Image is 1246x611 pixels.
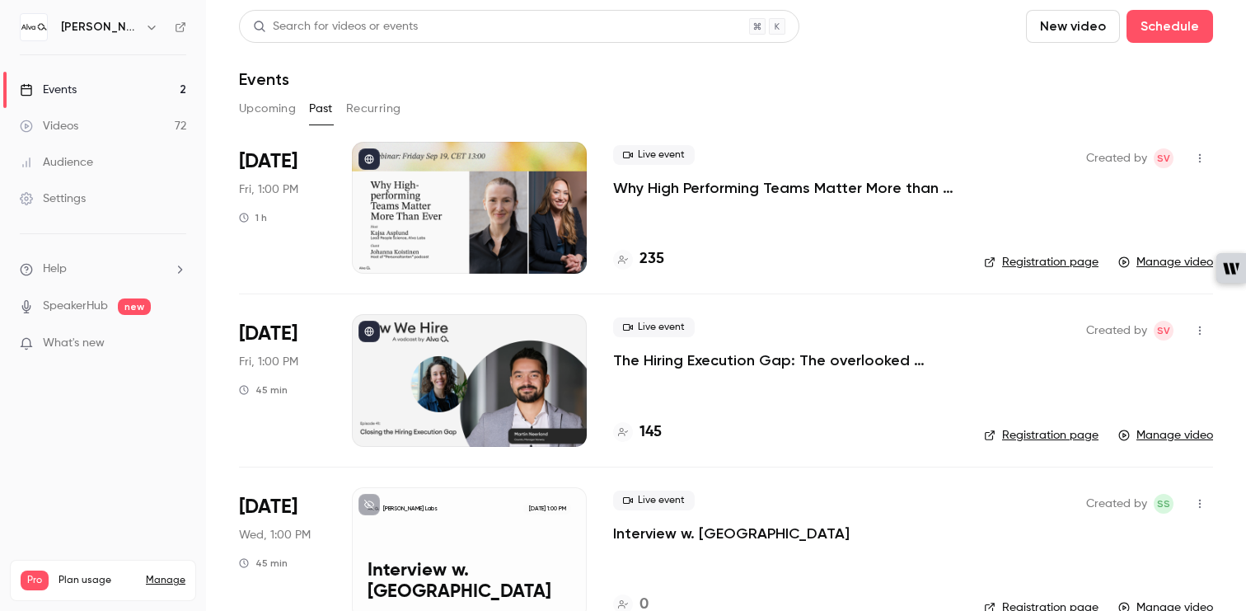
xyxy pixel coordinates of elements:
div: Events [20,82,77,98]
span: Live event [613,491,695,510]
div: Videos [20,118,78,134]
span: SV [1157,321,1170,341]
span: Fri, 1:00 PM [239,181,298,198]
div: 45 min [239,383,288,397]
a: 145 [613,421,662,444]
span: Pro [21,571,49,590]
h1: Events [239,69,289,89]
button: New video [1026,10,1120,43]
span: Created by [1086,148,1147,168]
div: Jun 13 Fri, 1:00 PM (Europe/Stockholm) [239,314,326,446]
span: What's new [43,335,105,352]
a: The Hiring Execution Gap: The overlooked challenge holding teams back [613,350,958,370]
h4: 235 [639,248,664,270]
span: [DATE] 1:00 PM [523,503,570,515]
a: Why High Performing Teams Matter More than Ever [613,178,958,198]
span: Wed, 1:00 PM [239,527,311,543]
span: Fri, 1:00 PM [239,354,298,370]
img: Alva Labs [21,14,47,40]
a: Interview w. [GEOGRAPHIC_DATA] [613,524,850,543]
span: Sophie Steele [1154,494,1173,514]
div: 1 h [239,211,267,224]
h6: [PERSON_NAME] Labs [61,19,138,35]
span: Plan usage [59,574,136,587]
a: Manage video [1118,427,1213,444]
span: new [118,298,151,315]
p: Interview w. [GEOGRAPHIC_DATA] [368,561,571,604]
h4: 145 [639,421,662,444]
a: Registration page [984,254,1098,270]
span: Sara Vinell [1154,321,1173,341]
a: Manage [146,574,185,587]
span: Help [43,261,67,278]
div: Sep 19 Fri, 1:00 PM (Europe/Stockholm) [239,142,326,274]
span: Created by [1086,494,1147,514]
span: [DATE] [239,321,297,347]
span: [DATE] [239,148,297,175]
button: Recurring [346,96,401,122]
span: SV [1157,148,1170,168]
a: 235 [613,248,664,270]
iframe: Noticeable Trigger [166,336,186,351]
span: Sara Vinell [1154,148,1173,168]
li: help-dropdown-opener [20,261,186,278]
div: Audience [20,154,93,171]
a: Registration page [984,427,1098,444]
span: Created by [1086,321,1147,341]
div: Search for videos or events [253,18,418,35]
a: Manage video [1118,254,1213,270]
div: Settings [20,190,86,207]
span: Live event [613,145,695,165]
p: [PERSON_NAME] Labs [383,505,438,513]
div: 45 min [239,557,288,570]
span: SS [1157,494,1170,514]
button: Upcoming [239,96,296,122]
button: Past [309,96,333,122]
button: Schedule [1127,10,1213,43]
span: Live event [613,317,695,337]
span: [DATE] [239,494,297,520]
a: SpeakerHub [43,298,108,315]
